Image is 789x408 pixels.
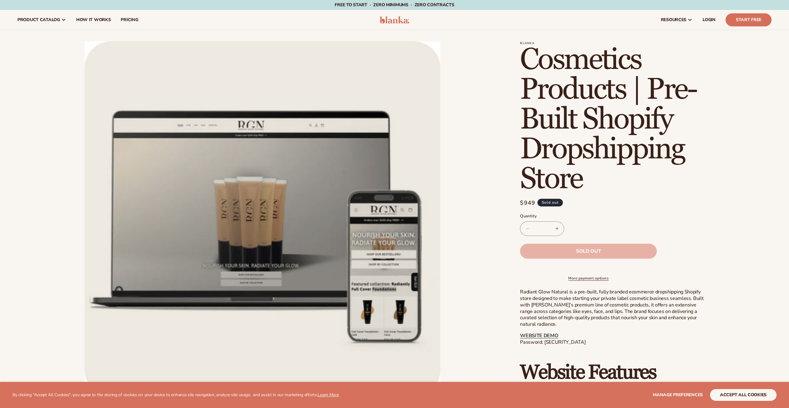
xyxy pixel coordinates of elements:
label: Quantity [520,213,657,220]
strong: Website Features [520,360,656,384]
p: Password: [SECURITY_DATA] [520,333,707,346]
button: Manage preferences [653,389,703,401]
a: pricing [116,10,143,30]
span: Manage preferences [653,392,703,398]
span: product catalog [17,17,60,22]
a: More payment options [520,275,657,281]
a: How It Works [71,10,116,30]
span: resources [661,17,686,22]
span: Free to start · ZERO minimums · ZERO contracts [335,2,454,8]
span: $949 [520,199,535,207]
span: Sold out [537,199,563,206]
a: Learn More [318,392,339,398]
a: Start Free [726,13,772,26]
a: LOGIN [698,10,721,30]
span: pricing [121,17,138,22]
button: Sold out [520,244,657,259]
span: LOGIN [703,17,716,22]
p: Blanka [520,41,707,45]
a: WEBSITE DEMO [520,332,558,339]
button: accept all cookies [710,389,777,401]
p: By clicking "Accept All Cookies", you agree to the storing of cookies on your device to enhance s... [12,392,339,398]
p: Radiant Glow Natural is a pre-built, fully branded ecommerce dropshipping Shopify store designed ... [520,289,707,328]
span: Sold out [576,249,601,254]
a: product catalog [12,10,71,30]
span: How It Works [76,17,111,22]
a: resources [656,10,698,30]
img: logo [380,16,409,24]
h1: Cosmetics Products | Pre-Built Shopify Dropshipping Store [520,45,707,194]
